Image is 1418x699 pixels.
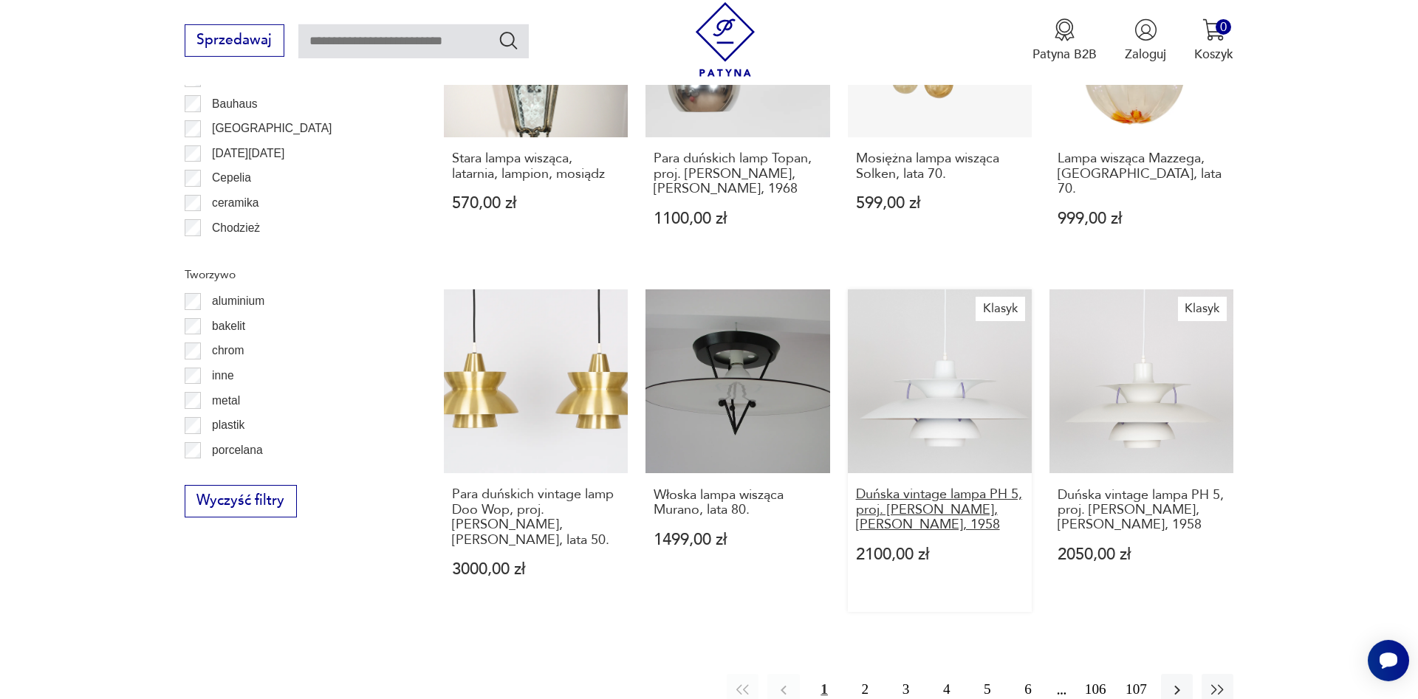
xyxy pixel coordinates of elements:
h3: Para duńskich vintage lamp Doo Wop, proj. [PERSON_NAME], [PERSON_NAME], lata 50. [452,487,620,548]
p: metal [212,391,240,410]
p: Tworzywo [185,265,402,284]
a: Włoska lampa wisząca Murano, lata 80.Włoska lampa wisząca Murano, lata 80.1499,00 zł [645,289,829,612]
a: Sprzedawaj [185,35,284,47]
p: [DATE][DATE] [212,144,284,163]
p: 2100,00 zł [856,547,1024,562]
p: plastik [212,416,244,435]
div: 0 [1216,19,1231,35]
button: Patyna B2B [1032,18,1097,63]
p: 999,00 zł [1058,211,1226,227]
p: Cepelia [212,168,251,187]
p: bakelit [212,317,245,336]
p: Zaloguj [1125,46,1166,63]
h3: Para duńskich lamp Topan, proj. [PERSON_NAME], [PERSON_NAME], 1968 [654,151,822,196]
p: Patyna B2B [1032,46,1097,63]
img: Ikona koszyka [1202,18,1225,41]
a: KlasykDuńska vintage lampa PH 5, proj. Poul Henningsen, Louis Poulsen, 1958Duńska vintage lampa P... [1049,289,1233,612]
p: Koszyk [1194,46,1233,63]
img: Patyna - sklep z meblami i dekoracjami vintage [688,2,763,77]
a: Para duńskich vintage lamp Doo Wop, proj. Henning Klok, Louis Poulsen, lata 50.Para duńskich vint... [444,289,628,612]
p: porcelana [212,441,263,460]
p: Bauhaus [212,94,258,114]
button: 0Koszyk [1194,18,1233,63]
p: inne [212,366,233,385]
button: Sprzedawaj [185,24,284,57]
h3: Duńska vintage lampa PH 5, proj. [PERSON_NAME], [PERSON_NAME], 1958 [856,487,1024,532]
h3: Lampa wisząca Mazzega, [GEOGRAPHIC_DATA], lata 70. [1058,151,1226,196]
button: Zaloguj [1125,18,1166,63]
img: Ikonka użytkownika [1134,18,1157,41]
h3: Duńska vintage lampa PH 5, proj. [PERSON_NAME], [PERSON_NAME], 1958 [1058,488,1226,533]
h3: Mosiężna lampa wisząca Solken, lata 70. [856,151,1024,182]
button: Wyczyść filtry [185,485,297,517]
p: Ćmielów [212,243,256,262]
p: [GEOGRAPHIC_DATA] [212,119,332,138]
p: 2050,00 zł [1058,547,1226,562]
p: porcelit [212,465,249,484]
p: chrom [212,341,244,360]
h3: Włoska lampa wisząca Murano, lata 80. [654,488,822,518]
p: 3000,00 zł [452,562,620,577]
a: Ikona medaluPatyna B2B [1032,18,1097,63]
iframe: Smartsupp widget button [1368,640,1409,681]
p: Chodzież [212,218,260,238]
p: aluminium [212,292,264,311]
a: KlasykDuńska vintage lampa PH 5, proj. Poul Henningsen, Louis Poulsen, 1958Duńska vintage lampa P... [848,289,1032,612]
p: 1499,00 zł [654,532,822,548]
button: Szukaj [498,30,519,51]
p: 1100,00 zł [654,211,822,227]
img: Ikona medalu [1053,18,1076,41]
h3: Stara lampa wisząca, latarnia, lampion, mosiądz [452,151,620,182]
p: 570,00 zł [452,196,620,211]
p: 599,00 zł [856,196,1024,211]
p: ceramika [212,193,258,213]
